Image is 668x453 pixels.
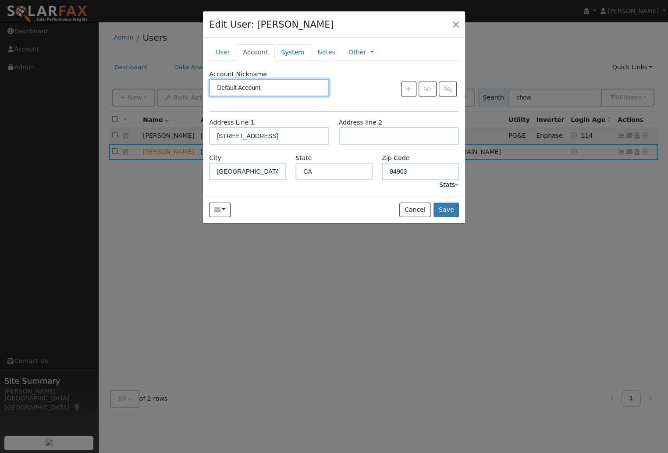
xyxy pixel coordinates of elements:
[439,180,459,189] div: Stats
[295,153,312,163] label: State
[433,203,459,218] button: Save
[348,48,366,57] a: Other
[382,153,409,163] label: Zip Code
[419,82,437,96] button: Link Account
[209,18,334,32] h4: Edit User: [PERSON_NAME]
[401,82,416,96] button: Create New Account
[339,118,382,127] label: Address line 2
[209,203,231,218] button: chowanec@protonmail.com
[311,44,342,61] a: Notes
[439,82,457,96] button: Unlink Account
[236,44,274,61] a: Account
[209,118,254,127] label: Address Line 1
[209,70,267,79] label: Account Nickname
[274,44,311,61] a: System
[209,44,236,61] a: User
[209,153,221,163] label: City
[399,203,430,218] button: Cancel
